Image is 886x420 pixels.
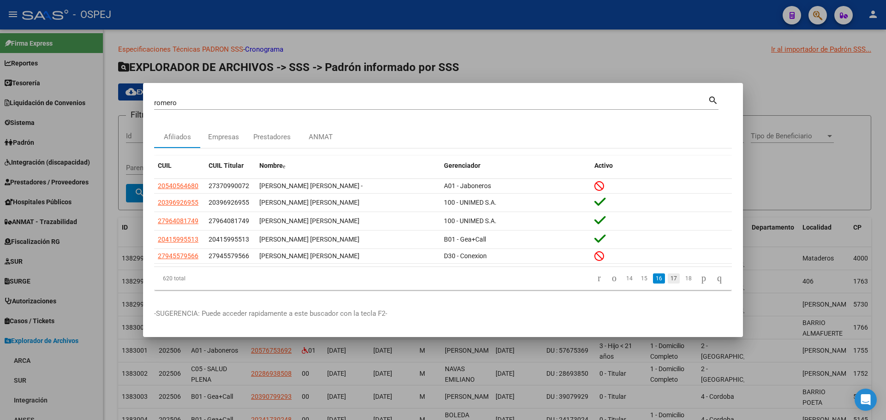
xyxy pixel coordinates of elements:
li: page 16 [652,271,666,286]
datatable-header-cell: Activo [591,156,732,176]
span: 27964081749 [209,217,249,225]
span: 100 - UNIMED S.A. [444,199,497,206]
li: page 15 [637,271,652,286]
div: ANMAT [309,132,333,142]
li: page 18 [681,271,696,286]
a: 17 [668,273,680,284]
datatable-header-cell: Gerenciador [440,156,591,176]
div: Afiliados [164,132,191,142]
a: 14 [623,273,635,284]
a: 16 [653,273,665,284]
li: page 17 [666,271,681,286]
span: A01 - Jaboneros [444,182,491,189]
div: [PERSON_NAME] [PERSON_NAME] [259,216,437,226]
mat-icon: search [708,94,718,105]
span: 100 - UNIMED S.A. [444,217,497,225]
a: go to first page [593,273,605,284]
li: page 14 [622,271,637,286]
div: Open Intercom Messenger [855,389,877,411]
span: 20396926955 [158,199,198,206]
span: Nombre [259,162,283,169]
div: 620 total [154,267,268,290]
span: 27964081749 [158,217,198,225]
span: 20396926955 [209,199,249,206]
span: B01 - Gea+Call [444,236,486,243]
div: [PERSON_NAME] [PERSON_NAME] [259,197,437,208]
div: Empresas [208,132,239,142]
datatable-header-cell: CUIL Titular [205,156,256,176]
span: CUIL Titular [209,162,244,169]
a: 18 [682,273,694,284]
a: go to last page [713,273,726,284]
span: 20540564680 [158,182,198,189]
div: [PERSON_NAME] [PERSON_NAME] - [259,181,437,191]
div: [PERSON_NAME] [PERSON_NAME] [259,234,437,245]
a: go to previous page [608,273,621,284]
div: [PERSON_NAME] [PERSON_NAME] [259,251,437,261]
a: go to next page [697,273,710,284]
span: D30 - Conexion [444,252,487,260]
div: Prestadores [253,132,291,142]
datatable-header-cell: Nombre [256,156,440,176]
span: 27945579566 [209,252,249,260]
p: -SUGERENCIA: Puede acceder rapidamente a este buscador con la tecla F2- [154,308,732,319]
span: Gerenciador [444,162,480,169]
span: Activo [594,162,613,169]
span: 27945579566 [158,252,198,260]
span: 20415995513 [158,236,198,243]
a: 15 [638,273,650,284]
datatable-header-cell: CUIL [154,156,205,176]
span: CUIL [158,162,172,169]
span: 20415995513 [209,236,249,243]
span: 27370990072 [209,182,249,189]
